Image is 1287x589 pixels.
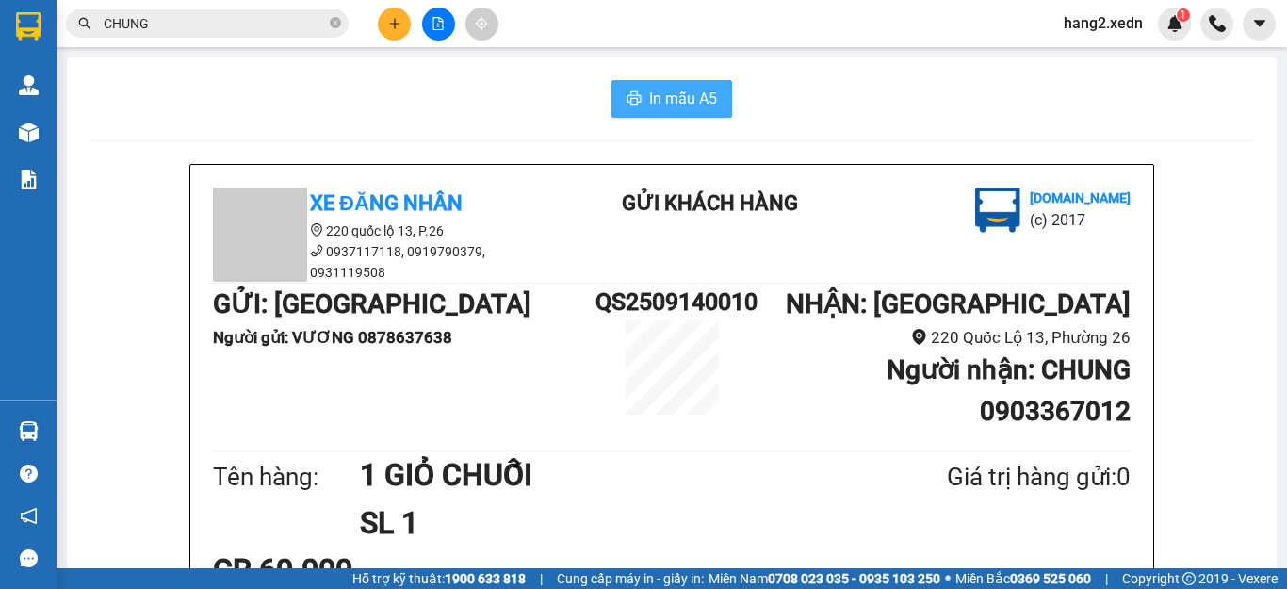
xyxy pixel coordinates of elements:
[213,241,552,283] li: 0937117118, 0919790379, 0931119508
[19,421,39,441] img: warehouse-icon
[557,568,704,589] span: Cung cấp máy in - giấy in:
[649,87,717,110] span: In mẫu A5
[1182,572,1196,585] span: copyright
[786,288,1131,319] b: NHẬN : [GEOGRAPHIC_DATA]
[19,170,39,189] img: solution-icon
[887,354,1131,427] b: Người nhận : CHUNG 0903367012
[595,284,748,320] h1: QS2509140010
[709,568,940,589] span: Miền Nam
[330,15,341,33] span: close-circle
[422,8,455,41] button: file-add
[213,328,452,347] b: Người gửi : VƯƠNG 0878637638
[955,568,1091,589] span: Miền Bắc
[1180,8,1186,22] span: 1
[911,329,927,345] span: environment
[213,458,360,497] div: Tên hàng:
[20,507,38,525] span: notification
[20,465,38,483] span: question-circle
[611,80,732,118] button: printerIn mẫu A5
[475,17,488,30] span: aim
[975,188,1020,233] img: logo.jpg
[1243,8,1276,41] button: caret-down
[768,571,940,586] strong: 0708 023 035 - 0935 103 250
[445,571,526,586] strong: 1900 633 818
[1030,208,1131,232] li: (c) 2017
[104,13,326,34] input: Tìm tên, số ĐT hoặc mã đơn
[310,244,323,257] span: phone
[1105,568,1108,589] span: |
[360,451,855,499] h1: 1 GIỎ CHUỐI
[540,568,543,589] span: |
[16,12,41,41] img: logo-vxr
[627,90,642,108] span: printer
[213,288,531,319] b: GỬI : [GEOGRAPHIC_DATA]
[330,17,341,28] span: close-circle
[310,191,463,215] b: Xe Đăng Nhân
[748,325,1131,351] li: 220 Quốc Lộ 13, Phường 26
[1251,15,1268,32] span: caret-down
[360,499,855,547] h1: SL 1
[19,123,39,142] img: warehouse-icon
[1166,15,1183,32] img: icon-new-feature
[432,17,445,30] span: file-add
[1209,15,1226,32] img: phone-icon
[20,549,38,567] span: message
[352,568,526,589] span: Hỗ trợ kỹ thuật:
[19,75,39,95] img: warehouse-icon
[1049,11,1158,35] span: hang2.xedn
[945,575,951,582] span: ⚪️
[78,17,91,30] span: search
[855,458,1131,497] div: Giá trị hàng gửi: 0
[1177,8,1190,22] sup: 1
[388,17,401,30] span: plus
[378,8,411,41] button: plus
[622,191,798,215] b: Gửi khách hàng
[1010,571,1091,586] strong: 0369 525 060
[465,8,498,41] button: aim
[213,221,552,241] li: 220 quốc lộ 13, P.26
[310,223,323,237] span: environment
[1030,190,1131,205] b: [DOMAIN_NAME]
